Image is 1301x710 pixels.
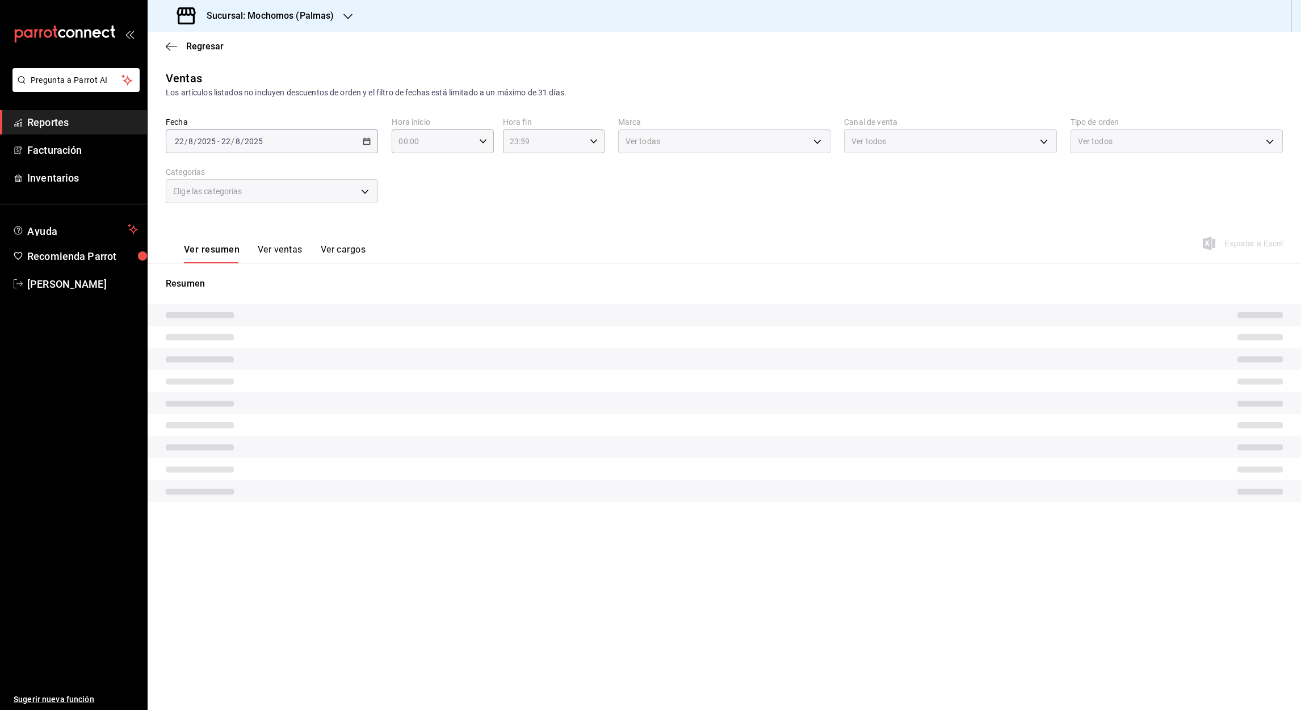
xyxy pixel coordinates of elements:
span: Regresar [186,41,224,52]
font: [PERSON_NAME] [27,278,107,290]
label: Marca [618,118,830,126]
span: / [194,137,197,146]
label: Canal de venta [844,118,1056,126]
font: Reportes [27,116,69,128]
button: Ver cargos [321,244,366,263]
span: / [241,137,244,146]
h3: Sucursal: Mochomos (Palmas) [198,9,334,23]
font: Facturación [27,144,82,156]
div: Ventas [166,70,202,87]
a: Pregunta a Parrot AI [8,82,140,94]
span: Ver todos [851,136,886,147]
span: Ayuda [27,222,123,236]
span: Ver todos [1078,136,1113,147]
label: Hora fin [503,118,605,126]
input: -- [235,137,241,146]
label: Hora inicio [392,118,493,126]
button: Ver ventas [258,244,303,263]
input: -- [221,137,231,146]
font: Ver resumen [184,244,240,255]
div: Los artículos listados no incluyen descuentos de orden y el filtro de fechas está limitado a un m... [166,87,1283,99]
font: Sugerir nueva función [14,695,94,704]
font: Recomienda Parrot [27,250,116,262]
span: / [184,137,188,146]
span: - [217,137,220,146]
label: Categorías [166,168,378,176]
span: Ver todas [626,136,660,147]
input: -- [188,137,194,146]
input: ---- [197,137,216,146]
input: ---- [244,137,263,146]
font: Inventarios [27,172,79,184]
button: Pregunta a Parrot AI [12,68,140,92]
span: Pregunta a Parrot AI [31,74,122,86]
input: -- [174,137,184,146]
div: Pestañas de navegación [184,244,366,263]
label: Fecha [166,118,378,126]
span: Elige las categorías [173,186,242,197]
button: Regresar [166,41,224,52]
button: open_drawer_menu [125,30,134,39]
p: Resumen [166,277,1283,291]
label: Tipo de orden [1071,118,1283,126]
span: / [231,137,234,146]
